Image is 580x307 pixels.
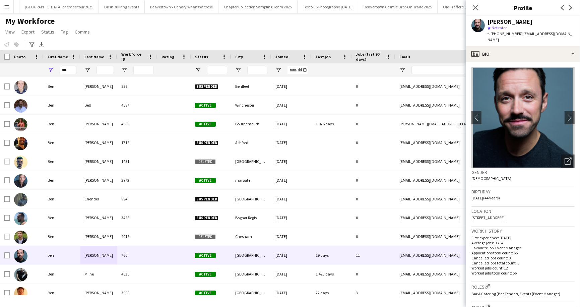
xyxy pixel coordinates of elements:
div: Ben [44,208,80,227]
div: Bognor Regis [231,208,271,227]
div: [DATE] [271,152,312,171]
span: City [235,54,243,59]
button: Chapter Collection Sampling Team 2025 [218,0,298,13]
p: Worked jobs count: 12 [471,265,575,270]
h3: Location [471,208,575,214]
p: Cancelled jobs total count: 0 [471,260,575,265]
span: t. [PHONE_NUMBER] [488,31,522,36]
span: Suspended [195,197,218,202]
div: [PERSON_NAME] [80,171,117,189]
app-action-btn: Export XLSX [38,41,46,49]
div: [EMAIL_ADDRESS][DOMAIN_NAME] [395,152,529,171]
div: [PERSON_NAME] [80,77,117,96]
div: 0 [352,133,395,152]
div: Ben [44,133,80,152]
input: Joined Filter Input [287,66,308,74]
div: [PERSON_NAME] [80,133,117,152]
img: Ben Richards [14,287,27,300]
img: Ben Calnan [14,156,27,169]
div: Ben [44,115,80,133]
div: Bell [80,96,117,114]
button: Open Filter Menu [399,67,405,73]
div: Ben [44,171,80,189]
div: Bournemouth [231,115,271,133]
div: [DATE] [271,190,312,208]
div: [DATE] [271,96,312,114]
span: Photo [14,54,25,59]
div: 994 [117,190,157,208]
button: Open Filter Menu [235,67,241,73]
div: 3 [352,284,395,302]
div: 3990 [117,284,157,302]
div: 4060 [117,115,157,133]
div: Benfleet [231,77,271,96]
div: 556 [117,77,157,96]
span: Status [41,29,54,35]
button: Open Filter Menu [195,67,201,73]
div: [PERSON_NAME] [80,284,117,302]
h3: Work history [471,228,575,234]
span: Status [195,54,208,59]
p: Worked jobs total count: 56 [471,270,575,275]
a: Status [39,27,57,36]
span: Active [195,291,216,296]
img: Ben Burman [14,137,27,150]
div: 22 days [312,284,352,302]
p: Average jobs: 0.767 [471,240,575,245]
img: Ben Chender [14,193,27,206]
span: Last job [316,54,331,59]
div: [EMAIL_ADDRESS][DOMAIN_NAME] [395,96,529,114]
div: Bio [466,46,580,62]
span: Deleted [195,159,216,164]
div: Ben [44,152,80,171]
input: Workforce ID Filter Input [133,66,153,74]
div: 4035 [117,265,157,283]
img: Crew avatar or photo [471,67,575,168]
div: 3428 [117,208,157,227]
div: Ben [44,77,80,96]
div: [PERSON_NAME] [80,227,117,246]
div: [GEOGRAPHIC_DATA] [231,246,271,264]
div: 0 [352,96,395,114]
div: margate [231,171,271,189]
h3: Birthday [471,189,575,195]
button: Tesco CS Photography [DATE] [298,0,358,13]
div: Ben [44,227,80,246]
div: [EMAIL_ADDRESS][DOMAIN_NAME] [395,246,529,264]
div: Winchester [231,96,271,114]
p: First experience: [DATE] [471,235,575,240]
img: Ben Bell [14,99,27,113]
a: Comms [72,27,92,36]
div: Chesham [231,227,271,246]
img: ben keenan [14,249,27,263]
input: Status Filter Input [207,66,227,74]
button: Open Filter Menu [48,67,54,73]
span: Suspended [195,140,218,145]
button: [GEOGRAPHIC_DATA] on trade tour 2025 [19,0,99,13]
span: First Name [48,54,68,59]
a: View [3,27,17,36]
div: [EMAIL_ADDRESS][DOMAIN_NAME] [395,77,529,96]
div: 4018 [117,227,157,246]
span: Tag [61,29,68,35]
div: 4587 [117,96,157,114]
div: Chender [80,190,117,208]
span: Email [399,54,410,59]
button: Beavertown x Canary Wharf Waitrose [145,0,218,13]
div: 0 [352,208,395,227]
span: [DEMOGRAPHIC_DATA] [471,176,511,181]
div: 3972 [117,171,157,189]
span: Joined [275,54,288,59]
div: 1451 [117,152,157,171]
div: 0 [352,190,395,208]
a: Export [19,27,37,36]
span: Active [195,253,216,258]
div: [EMAIL_ADDRESS][DOMAIN_NAME] [395,227,529,246]
input: Email Filter Input [411,66,525,74]
div: 11 [352,246,395,264]
div: [GEOGRAPHIC_DATA] [231,284,271,302]
div: 1,076 days [312,115,352,133]
div: 0 [352,115,395,133]
span: Last Name [84,54,104,59]
span: View [5,29,15,35]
